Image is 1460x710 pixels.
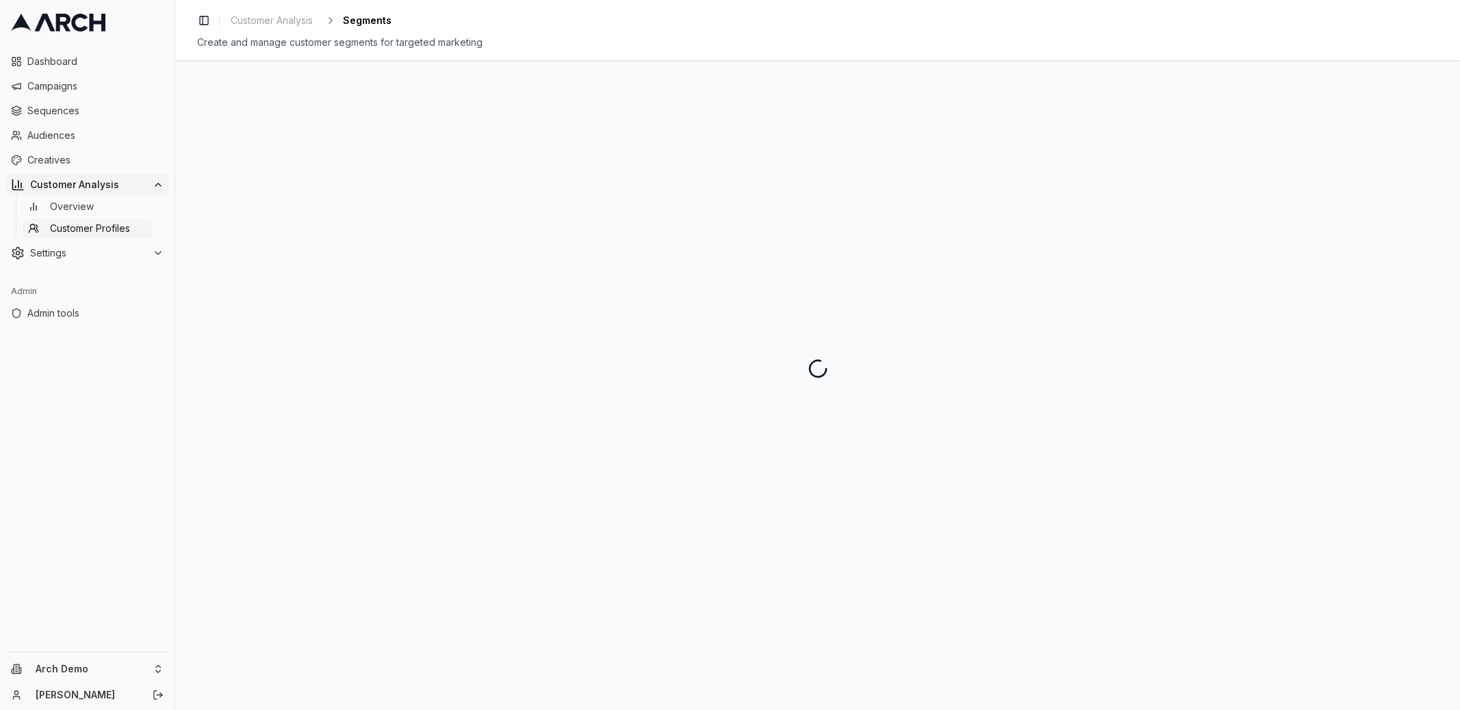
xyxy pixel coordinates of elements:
[36,688,138,702] a: [PERSON_NAME]
[27,153,164,167] span: Creatives
[27,79,164,93] span: Campaigns
[5,302,169,324] a: Admin tools
[27,104,164,118] span: Sequences
[27,306,164,320] span: Admin tools
[5,51,169,73] a: Dashboard
[225,11,318,30] a: Customer Analysis
[5,100,169,122] a: Sequences
[5,124,169,146] a: Audiences
[23,197,153,216] a: Overview
[50,222,130,235] span: Customer Profiles
[5,280,169,302] div: Admin
[343,14,392,27] span: Segments
[50,200,94,213] span: Overview
[5,149,169,171] a: Creatives
[36,663,147,675] span: Arch Demo
[5,658,169,680] button: Arch Demo
[27,55,164,68] span: Dashboard
[5,242,169,264] button: Settings
[225,11,392,30] nav: breadcrumb
[30,246,147,260] span: Settings
[231,14,313,27] span: Customer Analysis
[27,129,164,142] span: Audiences
[23,219,153,238] a: Customer Profiles
[5,75,169,97] a: Campaigns
[30,178,147,192] span: Customer Analysis
[197,36,1438,49] div: Create and manage customer segments for targeted marketing
[5,174,169,196] button: Customer Analysis
[149,685,168,705] button: Log out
